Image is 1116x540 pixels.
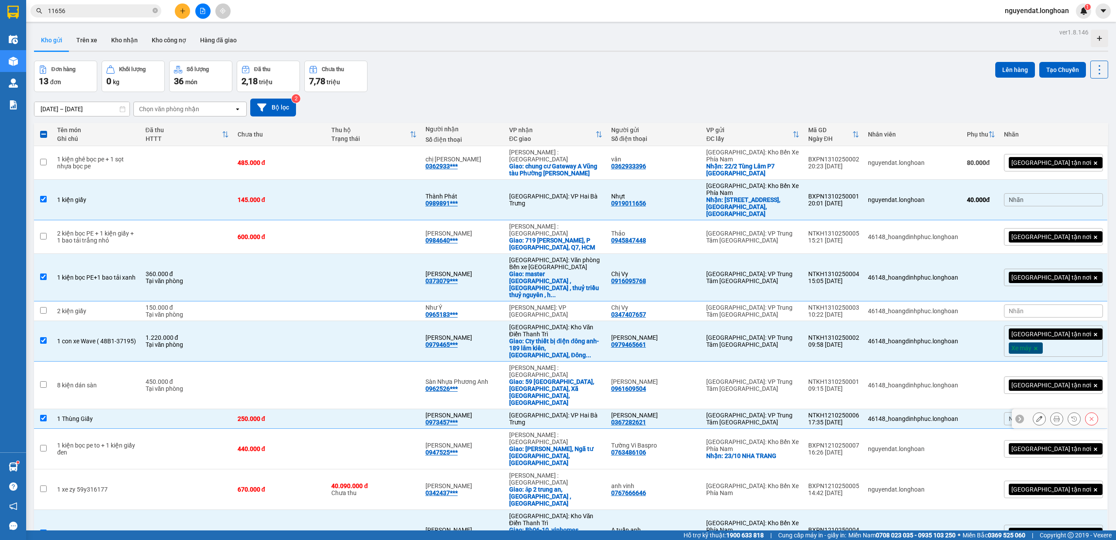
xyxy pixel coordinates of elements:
[611,156,698,163] div: vân
[868,159,958,166] div: nguyendat.longhoan
[808,200,859,207] div: 20:01 [DATE]
[195,3,211,19] button: file-add
[146,385,229,392] div: Tại văn phòng
[57,196,136,203] div: 1 kiện giấy
[808,378,859,385] div: NTKH1310250001
[51,66,75,72] div: Đơn hàng
[425,126,500,133] div: Người nhận
[425,304,500,311] div: Như Ý
[113,79,119,85] span: kg
[146,135,222,142] div: HTTT
[611,277,646,284] div: 0916095768
[220,8,226,14] span: aim
[425,270,500,277] div: phạm thị linh
[57,530,136,537] div: 1 kiện giấy
[509,378,602,406] div: Giao: 59 TRích Thị Miếng, Ấp Đông, Xã Tới Tam thôn, Hoc môn
[9,522,17,530] span: message
[1011,273,1091,281] span: [GEOGRAPHIC_DATA] tận nơi
[611,385,646,392] div: 0961609504
[1011,344,1031,352] span: Xe máy
[684,530,764,540] span: Hỗ trợ kỹ thuật:
[963,123,1000,146] th: Toggle SortBy
[706,230,799,244] div: [GEOGRAPHIC_DATA]: VP Trung Tâm [GEOGRAPHIC_DATA]
[146,378,229,385] div: 450.000 đ
[509,149,602,163] div: [PERSON_NAME] : [GEOGRAPHIC_DATA]
[425,193,500,200] div: Thành Phát
[39,76,48,86] span: 13
[804,123,864,146] th: Toggle SortBy
[868,382,958,389] div: 46148_hoangdinhphuc.longhoan
[34,30,69,51] button: Kho gửi
[868,445,958,452] div: nguyendat.longhoan
[611,449,646,456] div: 0763486106
[200,8,206,14] span: file-add
[706,412,799,426] div: [GEOGRAPHIC_DATA]: VP Trung Tâm [GEOGRAPHIC_DATA]
[34,61,97,92] button: Đơn hàng13đơn
[808,526,859,533] div: BXPN1210250004
[551,291,556,298] span: ...
[146,311,229,318] div: Tại văn phòng
[146,304,229,311] div: 150.000 đ
[808,311,859,318] div: 10:22 [DATE]
[706,482,799,496] div: [GEOGRAPHIC_DATA]: Kho Bến Xe Phía Nam
[611,311,646,318] div: 0347407657
[425,412,500,419] div: Lan Anh
[146,341,229,348] div: Tại văn phòng
[876,532,956,539] strong: 0708 023 035 - 0935 103 250
[9,57,18,66] img: warehouse-icon
[185,79,197,85] span: món
[611,412,698,419] div: Anh Chung
[611,193,698,200] div: Nhựt
[706,126,792,133] div: VP gửi
[611,489,646,496] div: 0767666646
[57,382,136,389] div: 8 kiện dán sàn
[1011,330,1091,338] span: [GEOGRAPHIC_DATA] tận nơi
[238,486,323,493] div: 670.000 đ
[706,519,799,533] div: [GEOGRAPHIC_DATA]: Kho Bến Xe Phía Nam
[509,256,602,270] div: [GEOGRAPHIC_DATA]: Văn phòng Bến xe [GEOGRAPHIC_DATA]
[706,270,799,284] div: [GEOGRAPHIC_DATA]: VP Trung Tâm [GEOGRAPHIC_DATA]
[963,530,1025,540] span: Miền Bắc
[304,61,367,92] button: Chưa thu7,78 triệu
[238,415,323,422] div: 250.000 đ
[509,223,602,237] div: [PERSON_NAME] : [GEOGRAPHIC_DATA]
[967,196,990,203] strong: 40.000 đ
[57,156,136,170] div: 1 kiện ghê bọc pe + 1 sọt nhựa bọc pe
[1011,445,1091,453] span: [GEOGRAPHIC_DATA] tận nơi
[509,472,602,486] div: [PERSON_NAME] : [GEOGRAPHIC_DATA]
[1091,30,1108,47] div: Tạo kho hàng mới
[509,513,602,526] div: [GEOGRAPHIC_DATA]: Kho Văn Điển Thanh Trì
[868,233,958,240] div: 46148_hoangdinhphuc.longhoan
[57,135,136,142] div: Ghi chú
[706,163,799,177] div: Nhận: 22/2 Tùng Lâm P7 Đà Lạt
[1086,4,1089,10] span: 1
[238,445,323,452] div: 440.000 đ
[9,482,17,491] span: question-circle
[331,135,410,142] div: Trạng thái
[611,200,646,207] div: 0919011656
[193,30,244,51] button: Hàng đã giao
[146,277,229,284] div: Tại văn phòng
[868,338,958,345] div: 46148_hoangdinhphuc.longhoan
[611,237,646,244] div: 0945847448
[1004,131,1103,138] div: Nhãn
[145,30,193,51] button: Kho công nợ
[238,159,323,166] div: 485.000 đ
[50,79,61,85] span: đơn
[509,304,602,318] div: [PERSON_NAME]: VP [GEOGRAPHIC_DATA]
[611,270,698,277] div: Chị Vy
[187,66,209,72] div: Số lượng
[808,237,859,244] div: 15:21 [DATE]
[237,61,300,92] button: Đã thu2,18 triệu
[509,431,602,445] div: [PERSON_NAME] : [GEOGRAPHIC_DATA]
[57,415,136,422] div: 1 Thùng Giấy
[180,8,186,14] span: plus
[9,100,18,109] img: solution-icon
[57,274,136,281] div: 1 kiện bọc PE+1 bao tải xanh
[238,131,323,138] div: Chưa thu
[1009,196,1024,203] span: Nhãn
[995,62,1035,78] button: Lên hàng
[778,530,846,540] span: Cung cấp máy in - giấy in:
[34,102,129,116] input: Select a date range.
[611,334,698,341] div: Anh Vũ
